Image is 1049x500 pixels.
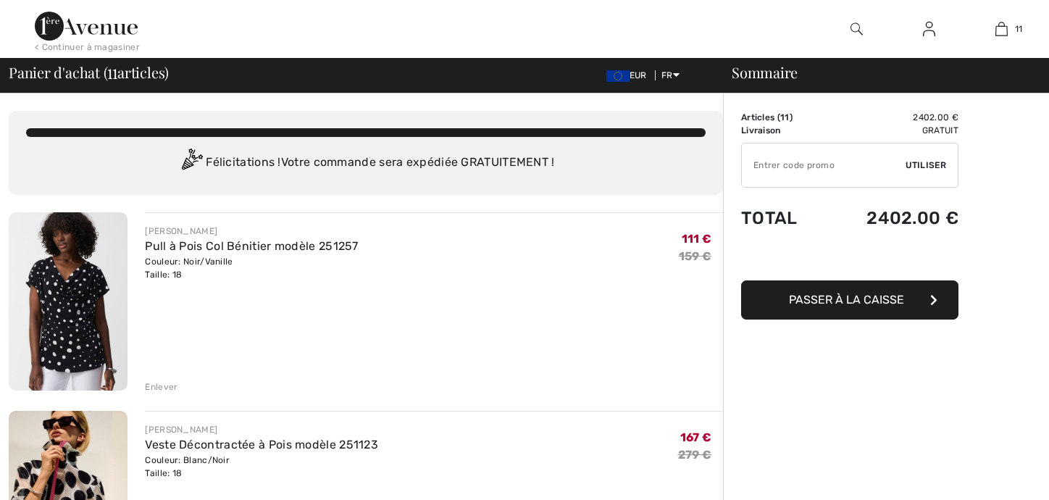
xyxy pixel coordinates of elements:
s: 279 € [678,448,712,462]
input: Code promo [742,143,906,187]
div: Sommaire [714,65,1040,80]
span: 11 [107,62,117,80]
span: 167 € [680,430,712,444]
div: Couleur: Noir/Vanille Taille: 18 [145,255,358,281]
a: 11 [966,20,1037,38]
s: 159 € [679,249,712,263]
img: Euro [606,70,630,82]
a: Pull à Pois Col Bénitier modèle 251257 [145,239,358,253]
a: Se connecter [911,20,947,38]
iframe: PayPal [741,243,958,275]
td: Total [741,193,824,243]
img: Congratulation2.svg [177,149,206,178]
div: Enlever [145,380,177,393]
img: 1ère Avenue [35,12,138,41]
img: recherche [851,20,863,38]
div: Félicitations ! Votre commande sera expédiée GRATUITEMENT ! [26,149,706,178]
td: Articles ( ) [741,111,824,124]
img: Pull à Pois Col Bénitier modèle 251257 [9,212,128,391]
span: 111 € [682,232,712,246]
img: Mes infos [923,20,935,38]
div: [PERSON_NAME] [145,423,378,436]
td: Livraison [741,124,824,137]
div: Couleur: Blanc/Noir Taille: 18 [145,454,378,480]
a: Veste Décontractée à Pois modèle 251123 [145,438,378,451]
span: 11 [780,112,790,122]
div: [PERSON_NAME] [145,225,358,238]
span: FR [661,70,680,80]
span: EUR [606,70,653,80]
div: < Continuer à magasiner [35,41,140,54]
span: 11 [1015,22,1023,36]
img: Mon panier [995,20,1008,38]
button: Passer à la caisse [741,280,958,320]
span: Utiliser [906,159,946,172]
span: Panier d'achat ( articles) [9,65,169,80]
td: Gratuit [824,124,958,137]
td: 2402.00 € [824,193,958,243]
span: Passer à la caisse [789,293,904,307]
td: 2402.00 € [824,111,958,124]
